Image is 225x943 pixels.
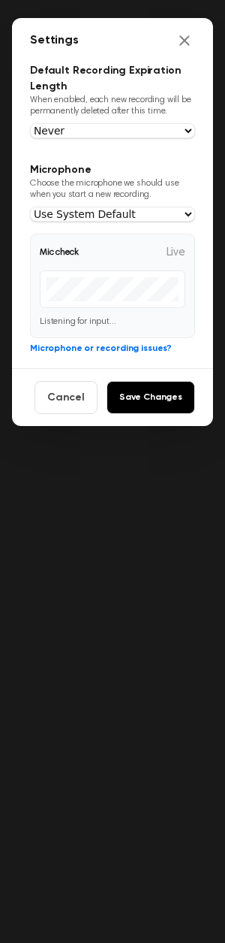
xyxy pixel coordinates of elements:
[34,381,97,414] button: Cancel
[40,317,115,326] span: Listening for input...
[40,246,79,259] span: Mic check
[106,381,195,414] button: Save Changes
[30,95,195,117] p: When enabled, each new recording will be permanently deleted after this time.
[166,243,185,261] span: Live
[30,32,79,50] h2: Settings
[30,63,195,95] h3: Default Recording Expiration Length
[30,162,195,178] h3: Microphone
[174,30,195,51] button: Close settings
[30,342,172,355] button: Microphone or recording issues?
[30,178,195,201] p: Choose the microphone we should use when you start a new recording.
